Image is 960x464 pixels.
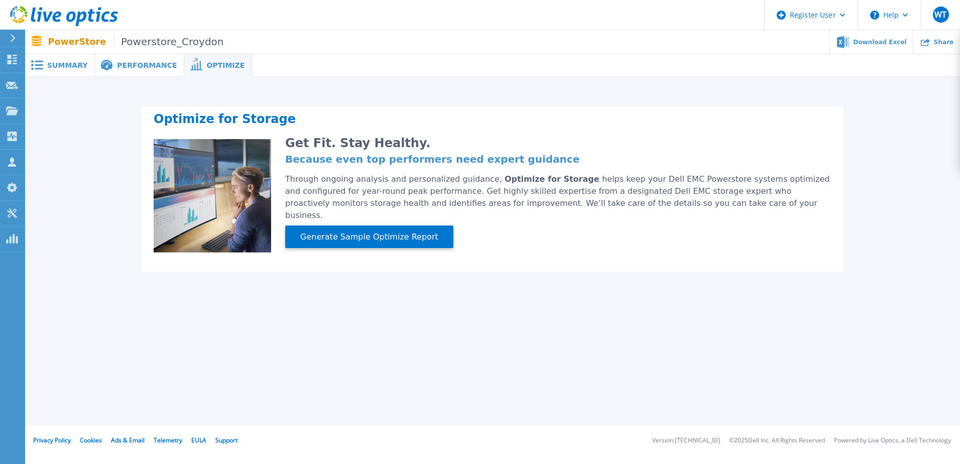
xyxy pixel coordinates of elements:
li: Powered by Live Optics, a Dell Technology [834,437,951,444]
a: Privacy Policy [33,436,71,444]
span: Optimize for Storage [505,174,602,184]
h2: Get Fit. Stay Healthy. [285,139,831,147]
span: Share [934,39,953,45]
a: EULA [191,436,206,444]
span: Generate Sample Optimize Report [296,231,442,243]
a: Support [215,436,237,444]
span: Download Excel [853,39,906,45]
span: Summary [47,62,87,69]
button: Generate Sample Optimize Report [285,225,453,248]
span: Optimize [206,62,245,69]
li: Version: [TECHNICAL_ID] [652,437,720,444]
h4: Because even top performers need expert guidance [285,155,831,163]
li: © 2025 Dell Inc. All Rights Reserved [729,437,825,444]
p: PowerStore [48,36,224,48]
h2: Optimize for Storage [154,115,831,127]
a: Telemetry [154,436,182,444]
span: WT [934,11,946,19]
span: Performance [117,62,177,69]
a: Ads & Email [111,436,145,444]
span: Powerstore_Croydon [114,36,223,48]
a: Cookies [80,436,102,444]
div: Through ongoing analysis and personalized guidance, helps keep your Dell EMC Powerstore systems o... [285,173,831,221]
img: Optimize Promo [154,139,271,254]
